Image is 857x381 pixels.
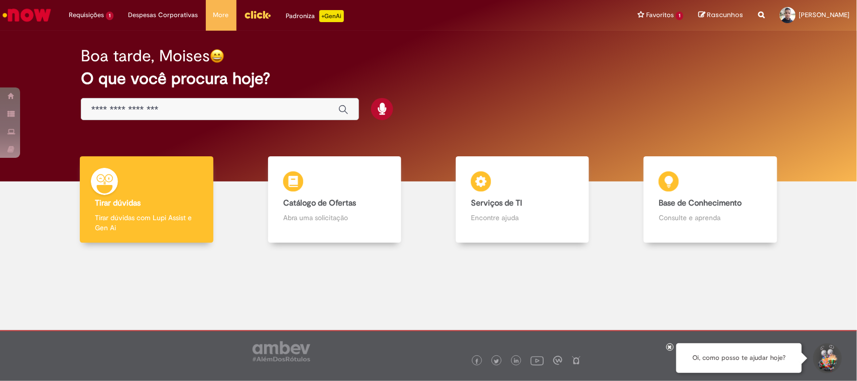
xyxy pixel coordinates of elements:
b: Catálogo de Ofertas [283,198,356,208]
span: Requisições [69,10,104,20]
a: Catálogo de Ofertas Abra uma solicitação [240,156,428,243]
p: Abra uma solicitação [283,213,386,223]
img: logo_footer_linkedin.png [514,358,519,364]
span: More [213,10,229,20]
p: Encontre ajuda [471,213,574,223]
a: Serviços de TI Encontre ajuda [429,156,617,243]
span: [PERSON_NAME] [799,11,849,19]
p: Consulte e aprenda [659,213,762,223]
img: logo_footer_workplace.png [553,356,562,365]
span: Favoritos [646,10,674,20]
span: 1 [676,12,683,20]
img: logo_footer_facebook.png [474,359,479,364]
span: 1 [106,12,113,20]
h2: O que você procura hoje? [81,70,776,87]
img: logo_footer_naosei.png [572,356,581,365]
button: Iniciar Conversa de Suporte [812,343,842,373]
div: Oi, como posso te ajudar hoje? [676,343,802,373]
p: Tirar dúvidas com Lupi Assist e Gen Ai [95,213,198,233]
span: Despesas Corporativas [129,10,198,20]
p: +GenAi [319,10,344,22]
b: Serviços de TI [471,198,522,208]
img: logo_footer_ambev_rotulo_gray.png [253,341,310,361]
span: Rascunhos [707,10,743,20]
h2: Boa tarde, Moises [81,47,210,65]
b: Base de Conhecimento [659,198,742,208]
img: ServiceNow [1,5,53,25]
img: logo_footer_youtube.png [531,354,544,367]
img: happy-face.png [210,49,224,63]
a: Rascunhos [698,11,743,20]
a: Tirar dúvidas Tirar dúvidas com Lupi Assist e Gen Ai [53,156,240,243]
img: click_logo_yellow_360x200.png [244,7,271,22]
div: Padroniza [286,10,344,22]
b: Tirar dúvidas [95,198,141,208]
img: logo_footer_twitter.png [494,359,499,364]
a: Base de Conhecimento Consulte e aprenda [617,156,804,243]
